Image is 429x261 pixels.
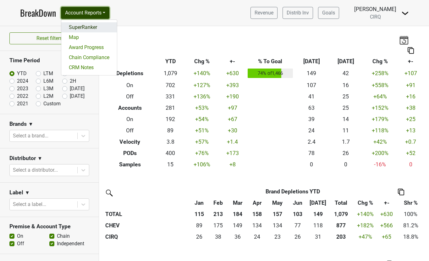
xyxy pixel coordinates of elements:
[190,197,209,208] th: Jan: activate to sort column ascending
[9,223,89,230] h3: Premise & Account Type
[330,233,352,241] div: 203
[363,136,397,147] td: +42 %
[104,136,156,147] th: Velocity
[9,121,27,127] h3: Brands
[399,36,409,44] img: last_updated_date
[398,189,404,195] img: Copy to clipboard
[104,220,190,231] th: CHEV
[329,159,363,170] td: 0
[329,80,363,91] td: 16
[353,231,377,242] td: +47 %
[294,56,329,67] th: [DATE]
[380,211,393,217] span: +630
[294,91,329,102] td: 41
[267,220,288,231] td: 134.262
[219,67,246,80] td: +630
[9,155,36,162] h3: Distributor
[156,80,185,91] td: 702
[397,56,424,67] th: +-
[268,221,287,230] div: 134
[104,187,114,197] img: filter
[185,67,219,80] td: +140 %
[357,211,374,217] span: +140%
[191,221,207,230] div: 89
[309,221,327,230] div: 118
[329,102,363,114] td: 25
[397,91,424,102] td: +16
[156,56,185,67] th: YTD
[43,85,53,92] label: L3M
[353,197,377,208] th: Chg %: activate to sort column ascending
[363,80,397,91] td: +558 %
[363,67,397,80] td: +258 %
[185,136,219,147] td: +57 %
[248,208,267,220] th: 158
[210,233,226,241] div: 38
[17,70,27,77] label: YTD
[401,9,409,17] img: Dropdown Menu
[61,32,117,42] a: Map
[61,42,117,53] a: Award Progress
[329,56,363,67] th: [DATE]
[228,231,248,242] td: 35.506
[28,120,33,128] span: ▼
[363,91,397,102] td: +64 %
[363,56,397,67] th: Chg %
[190,231,209,242] td: 25.501
[353,220,377,231] td: +182 %
[288,197,307,208] th: Jun: activate to sort column ascending
[156,114,185,125] td: 192
[329,208,353,220] th: 1,079
[228,208,248,220] th: 184
[228,220,248,231] td: 148.66
[17,232,23,240] label: On
[70,77,76,85] label: 2H
[397,114,424,125] td: +25
[61,19,117,75] div: Account Reports
[307,220,329,231] td: 117.988
[307,231,329,242] td: 30.75
[185,147,219,159] td: +76 %
[248,220,267,231] td: 133.843
[219,56,246,67] th: +-
[396,197,426,208] th: Shr %: activate to sort column ascending
[307,208,329,220] th: 149
[249,233,265,241] div: 24
[397,147,424,159] td: +52
[267,197,288,208] th: May: activate to sort column ascending
[17,240,24,247] label: Off
[185,91,219,102] td: +136 %
[17,100,28,108] label: 2021
[363,114,397,125] td: +179 %
[307,197,329,208] th: Jul: activate to sort column ascending
[219,91,246,102] td: +190
[329,125,363,136] td: 11
[37,155,42,162] span: ▼
[379,233,395,241] div: +65
[363,159,397,170] td: -16 %
[288,208,307,220] th: 103
[250,7,278,19] a: Revenue
[61,22,117,32] a: SuperRanker
[43,92,53,100] label: L2M
[329,197,353,208] th: Total: activate to sort column ascending
[208,231,228,242] td: 38.005
[185,159,219,170] td: +106 %
[288,231,307,242] td: 26
[219,147,246,159] td: +173
[17,85,28,92] label: 2023
[363,102,397,114] td: +152 %
[294,159,329,170] td: 0
[57,232,70,240] label: Chain
[208,197,228,208] th: Feb: activate to sort column ascending
[267,208,288,220] th: 157
[219,114,246,125] td: +67
[210,221,226,230] div: 175
[185,125,219,136] td: +51 %
[190,220,209,231] td: 89.338
[9,32,89,44] button: Reset filters
[104,114,156,125] th: On
[248,197,267,208] th: Apr: activate to sort column ascending
[104,197,190,208] th: &nbsp;: activate to sort column ascending
[104,208,190,220] th: TOTAL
